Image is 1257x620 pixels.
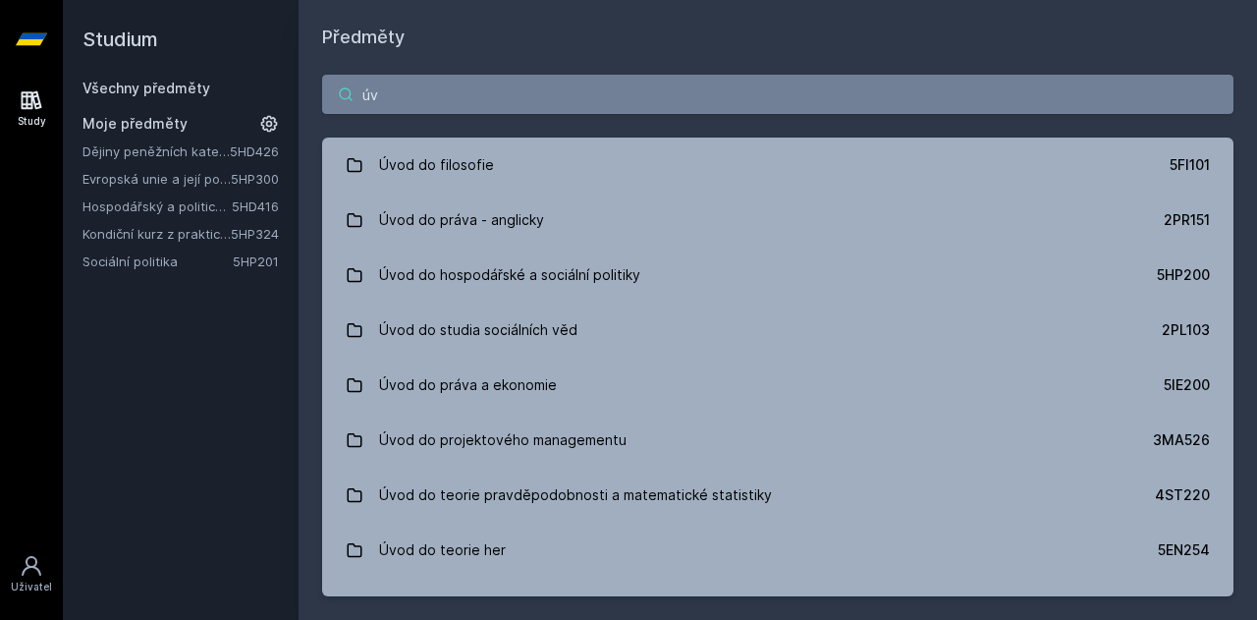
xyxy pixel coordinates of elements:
[379,421,627,460] div: Úvod do projektového managementu
[322,413,1233,468] a: Úvod do projektového managementu 3MA526
[322,24,1233,51] h1: Předměty
[379,145,494,185] div: Úvod do filosofie
[322,248,1233,303] a: Úvod do hospodářské a sociální politiky 5HP200
[322,358,1233,413] a: Úvod do práva a ekonomie 5IE200
[82,80,210,96] a: Všechny předměty
[1159,595,1210,615] div: 4ME101
[1157,265,1210,285] div: 5HP200
[379,476,772,515] div: Úvod do teorie pravděpodobnosti a matematické statistiky
[82,169,231,189] a: Evropská unie a její politiky
[379,366,557,405] div: Úvod do práva a ekonomie
[1170,155,1210,175] div: 5FI101
[4,79,59,139] a: Study
[379,200,544,240] div: Úvod do práva - anglicky
[230,143,279,159] a: 5HD426
[379,531,506,570] div: Úvod do teorie her
[232,198,279,214] a: 5HD416
[322,193,1233,248] a: Úvod do práva - anglicky 2PR151
[231,171,279,187] a: 5HP300
[1153,430,1210,450] div: 3MA526
[4,544,59,604] a: Uživatel
[379,310,577,350] div: Úvod do studia sociálních věd
[322,75,1233,114] input: Název nebo ident předmětu…
[82,224,231,244] a: Kondiční kurz z praktické hospodářské politiky
[82,252,233,271] a: Sociální politika
[1162,320,1210,340] div: 2PL103
[1164,210,1210,230] div: 2PR151
[322,303,1233,358] a: Úvod do studia sociálních věd 2PL103
[231,226,279,242] a: 5HP324
[82,197,232,216] a: Hospodářský a politický vývoj Evropy ve 20.století
[233,254,279,269] a: 5HP201
[82,114,188,134] span: Moje předměty
[1164,375,1210,395] div: 5IE200
[379,255,640,295] div: Úvod do hospodářské a sociální politiky
[322,138,1233,193] a: Úvod do filosofie 5FI101
[322,468,1233,523] a: Úvod do teorie pravděpodobnosti a matematické statistiky 4ST220
[1158,540,1210,560] div: 5EN254
[82,141,230,161] a: Dějiny peněžních kategorií a institucí
[18,114,46,129] div: Study
[11,580,52,594] div: Uživatel
[322,523,1233,578] a: Úvod do teorie her 5EN254
[1155,485,1210,505] div: 4ST220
